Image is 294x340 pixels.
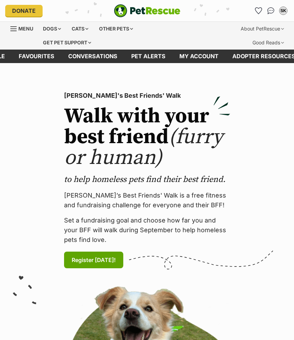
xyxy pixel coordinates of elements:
[94,22,138,36] div: Other pets
[67,22,93,36] div: Cats
[64,216,230,245] p: Set a fundraising goal and choose how far you and your BFF will walk during September to help hom...
[64,106,230,168] h2: Walk with your best friend
[64,91,230,101] p: [PERSON_NAME]'s Best Friends' Walk
[64,191,230,210] p: [PERSON_NAME]’s Best Friends' Walk is a free fitness and fundraising challenge for everyone and t...
[248,36,289,50] div: Good Reads
[61,50,124,63] a: conversations
[172,50,225,63] a: My account
[236,22,289,36] div: About PetRescue
[114,4,180,17] img: logo-e224e6f780fb5917bec1dbf3a21bbac754714ae5b6737aabdf751b685950b380.svg
[18,26,33,32] span: Menu
[10,22,38,34] a: Menu
[12,50,61,63] a: Favourites
[265,5,276,16] a: Conversations
[38,22,66,36] div: Dogs
[280,7,287,14] div: SK
[64,124,223,171] span: (furry or human)
[72,256,116,264] span: Register [DATE]!
[278,5,289,16] button: My account
[38,36,96,50] div: Get pet support
[267,7,275,14] img: chat-41dd97257d64d25036548639549fe6c8038ab92f7586957e7f3b1b290dea8141.svg
[253,5,289,16] ul: Account quick links
[114,4,180,17] a: PetRescue
[5,5,43,17] a: Donate
[64,174,230,185] p: to help homeless pets find their best friend.
[253,5,264,16] a: Favourites
[124,50,172,63] a: Pet alerts
[64,252,123,268] a: Register [DATE]!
